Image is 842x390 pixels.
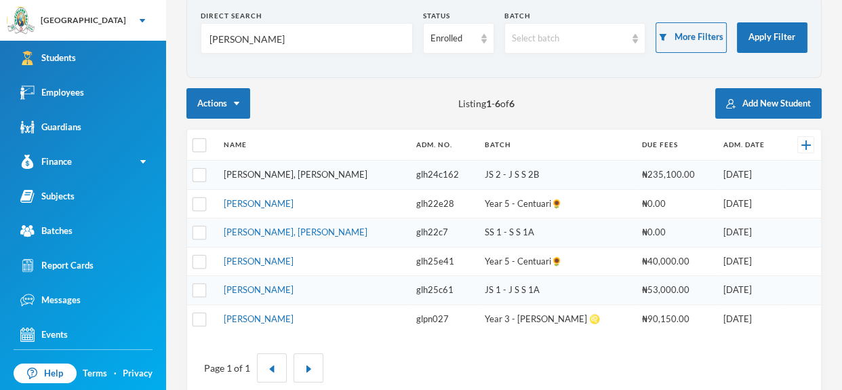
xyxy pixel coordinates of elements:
[224,169,367,180] a: [PERSON_NAME], [PERSON_NAME]
[717,130,784,161] th: Adm. Date
[512,32,626,45] div: Select batch
[509,98,515,109] b: 6
[224,313,294,324] a: [PERSON_NAME]
[635,161,717,190] td: ₦235,100.00
[458,96,515,111] span: Listing - of
[486,98,492,109] b: 1
[478,189,635,218] td: Year 5 - Centuari🌻
[737,22,807,53] button: Apply Filter
[715,88,822,119] button: Add New Student
[635,247,717,276] td: ₦40,000.00
[20,51,76,65] div: Students
[20,328,68,342] div: Events
[20,293,81,307] div: Messages
[478,218,635,248] td: SS 1 - S S 1A
[41,14,126,26] div: [GEOGRAPHIC_DATA]
[801,140,811,150] img: +
[717,276,784,305] td: [DATE]
[204,361,250,375] div: Page 1 of 1
[717,305,784,333] td: [DATE]
[409,161,478,190] td: glh24c162
[717,247,784,276] td: [DATE]
[430,32,474,45] div: Enrolled
[83,367,107,381] a: Terms
[635,189,717,218] td: ₦0.00
[478,276,635,305] td: JS 1 - J S S 1A
[495,98,500,109] b: 6
[656,22,726,53] button: More Filters
[224,227,367,237] a: [PERSON_NAME], [PERSON_NAME]
[20,120,81,134] div: Guardians
[478,305,635,333] td: Year 3 - [PERSON_NAME] ♌️
[478,161,635,190] td: JS 2 - J S S 2B
[717,218,784,248] td: [DATE]
[504,11,646,21] div: Batch
[201,11,413,21] div: Direct Search
[635,276,717,305] td: ₦53,000.00
[409,218,478,248] td: glh22c7
[423,11,494,21] div: Status
[635,305,717,333] td: ₦90,150.00
[717,189,784,218] td: [DATE]
[409,189,478,218] td: glh22e28
[123,367,153,381] a: Privacy
[409,247,478,276] td: glh25e41
[409,305,478,333] td: glpn027
[409,130,478,161] th: Adm. No.
[20,224,73,238] div: Batches
[224,198,294,209] a: [PERSON_NAME]
[186,88,250,119] button: Actions
[14,364,77,384] a: Help
[635,130,717,161] th: Due Fees
[478,247,635,276] td: Year 5 - Centuari🌻
[114,367,117,381] div: ·
[20,85,84,100] div: Employees
[7,7,35,35] img: logo
[409,276,478,305] td: glh25c61
[20,189,75,203] div: Subjects
[717,161,784,190] td: [DATE]
[224,256,294,267] a: [PERSON_NAME]
[478,130,635,161] th: Batch
[224,284,294,295] a: [PERSON_NAME]
[20,258,94,273] div: Report Cards
[208,24,405,54] input: Name, Admin No, Phone number, Email Address
[20,155,72,169] div: Finance
[217,130,409,161] th: Name
[635,218,717,248] td: ₦0.00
